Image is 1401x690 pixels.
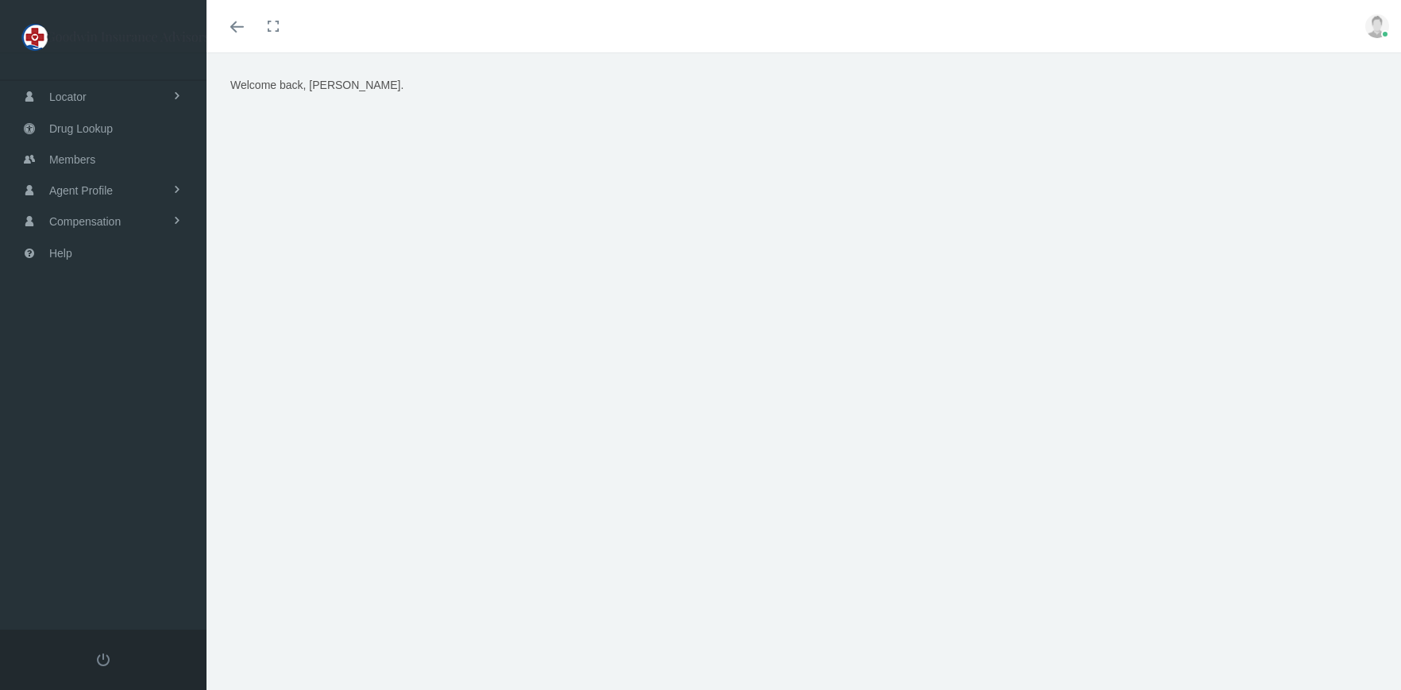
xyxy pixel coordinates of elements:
span: Compensation [49,206,121,237]
img: user-placeholder.jpg [1365,14,1389,38]
span: Members [49,145,95,175]
span: Locator [49,82,87,112]
span: Welcome back, [PERSON_NAME]. [230,79,403,91]
img: GOODWIN INSURANCE ADVISORS LLC [21,17,211,57]
span: Help [49,238,72,268]
span: Drug Lookup [49,114,113,144]
span: Agent Profile [49,175,113,206]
